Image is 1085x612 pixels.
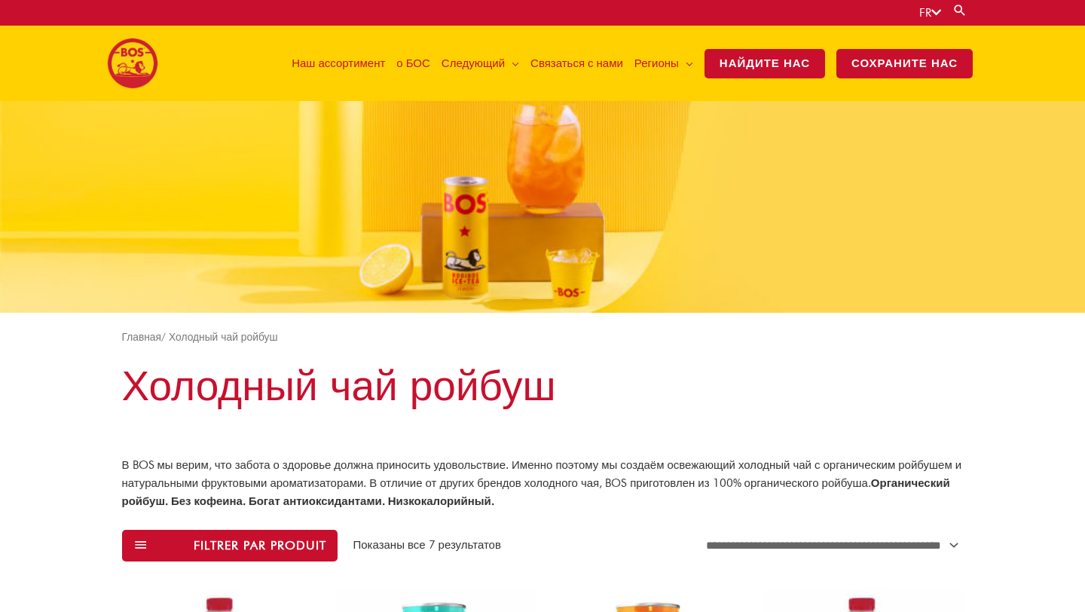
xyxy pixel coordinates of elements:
[698,26,830,101] a: НАЙДИТЕ НАС
[436,26,524,101] a: Следующий
[525,26,629,101] a: Связаться с нами
[530,57,623,70] font: Связаться с нами
[107,38,158,89] img: Финал логотипа BOS-200px
[353,538,500,552] font: Показаны все 7 результатов
[634,57,679,70] font: Регионы
[851,57,958,70] font: сохраните нас
[628,26,698,101] a: Регионы
[391,26,436,101] a: о БОС
[919,6,941,20] a: FR
[952,3,967,17] a: Кнопка поиска
[161,331,277,343] font: / Холодный чай ройбуш
[286,26,391,101] a: Наш ассортимент
[720,57,810,70] font: НАЙДИТЕ НАС
[122,331,162,343] a: Главная
[292,57,385,70] font: Наш ассортимент
[122,458,962,490] font: В BOS мы верим, что забота о здоровье должна приносить удовольствие. Именно поэтому мы создаём ос...
[275,26,979,101] nav: Навигация по сайту
[697,531,964,560] select: Заказ магазина
[919,6,931,20] font: FR
[831,26,979,101] a: сохраните нас
[122,360,556,410] font: Холодный чай ройбуш
[442,57,505,70] font: Следующий
[122,476,950,508] font: Органический ройбуш. Без кофеина. Богат антиоксидантами. Низкокалорийный.
[396,57,430,70] font: о БОС
[122,328,964,346] nav: Хлебные крошки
